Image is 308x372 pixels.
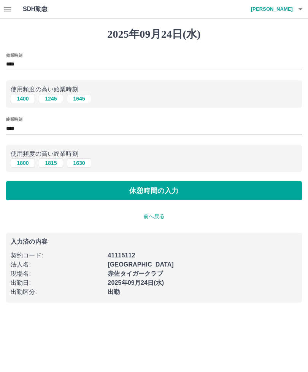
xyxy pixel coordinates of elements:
b: 41115112 [108,252,135,259]
p: 現場名 : [11,269,103,278]
b: 赤佐タイガークラブ [108,270,163,277]
label: 始業時刻 [6,52,22,58]
button: 1800 [11,158,35,168]
button: 1815 [39,158,63,168]
p: 契約コード : [11,251,103,260]
b: 出勤 [108,289,120,295]
p: 法人名 : [11,260,103,269]
label: 終業時刻 [6,117,22,122]
button: 1400 [11,94,35,103]
button: 1645 [67,94,91,103]
p: 入力済の内容 [11,239,297,245]
button: 1630 [67,158,91,168]
p: 使用頻度の高い始業時刻 [11,85,297,94]
b: [GEOGRAPHIC_DATA] [108,261,174,268]
b: 2025年09月24日(水) [108,279,164,286]
p: 出勤日 : [11,278,103,287]
p: 出勤区分 : [11,287,103,297]
h1: 2025年09月24日(水) [6,28,302,41]
p: 前へ戻る [6,212,302,220]
button: 休憩時間の入力 [6,181,302,200]
p: 使用頻度の高い終業時刻 [11,149,297,158]
button: 1245 [39,94,63,103]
